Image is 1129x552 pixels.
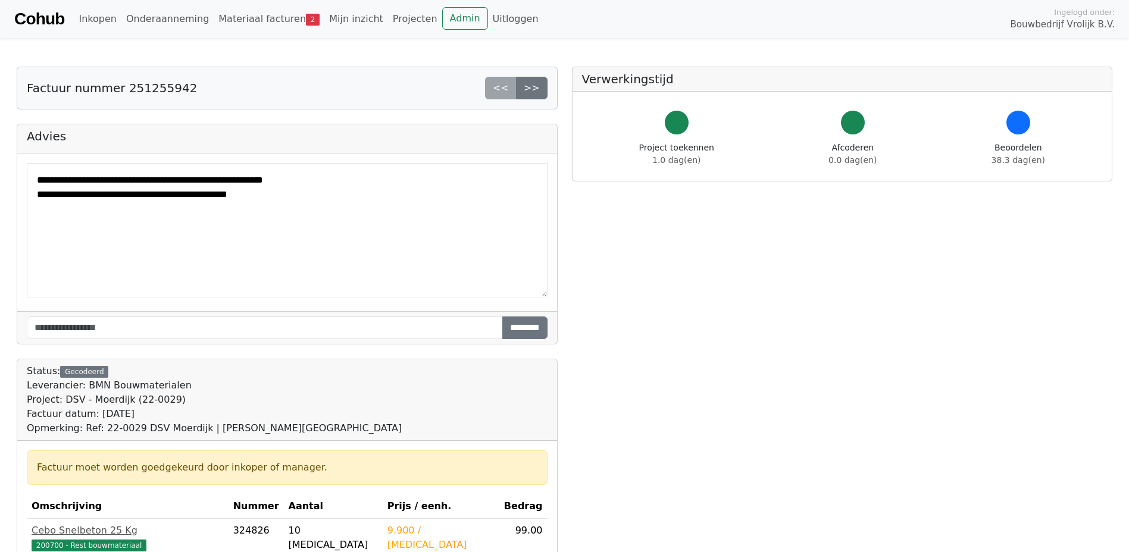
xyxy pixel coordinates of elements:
[27,364,402,435] div: Status:
[306,14,320,26] span: 2
[32,523,224,538] div: Cebo Snelbeton 25 Kg
[27,494,229,519] th: Omschrijving
[324,7,388,31] a: Mijn inzicht
[284,494,383,519] th: Aantal
[828,155,877,165] span: 0.0 dag(en)
[32,523,224,552] a: Cebo Snelbeton 25 Kg200700 - Rest bouwmateriaal
[27,421,402,435] div: Opmerking: Ref: 22-0029 DSV Moerdijk | [PERSON_NAME][GEOGRAPHIC_DATA]
[442,7,488,30] a: Admin
[74,7,121,31] a: Inkopen
[27,81,197,95] h5: Factuur nummer 251255942
[828,142,877,167] div: Afcoderen
[27,393,402,407] div: Project: DSV - Moerdijk (22-0029)
[499,494,548,519] th: Bedrag
[121,7,214,31] a: Onderaanneming
[37,460,537,475] div: Factuur moet worden goedgekeurd door inkoper of manager.
[639,142,714,167] div: Project toekennen
[582,72,1103,86] h5: Verwerkingstijd
[27,378,402,393] div: Leverancier: BMN Bouwmaterialen
[652,155,700,165] span: 1.0 dag(en)
[488,7,543,31] a: Uitloggen
[992,155,1045,165] span: 38.3 dag(en)
[516,77,548,99] a: >>
[14,5,64,33] a: Cohub
[388,7,442,31] a: Projecten
[1010,18,1115,32] span: Bouwbedrijf Vrolijk B.V.
[383,494,499,519] th: Prijs / eenh.
[60,366,108,378] div: Gecodeerd
[992,142,1045,167] div: Beoordelen
[214,7,324,31] a: Materiaal facturen2
[27,407,402,421] div: Factuur datum: [DATE]
[1054,7,1115,18] span: Ingelogd onder:
[32,540,146,551] span: 200700 - Rest bouwmateriaal
[229,494,284,519] th: Nummer
[27,129,548,143] h5: Advies
[289,523,378,552] div: 10 [MEDICAL_DATA]
[387,523,495,552] div: 9.900 / [MEDICAL_DATA]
